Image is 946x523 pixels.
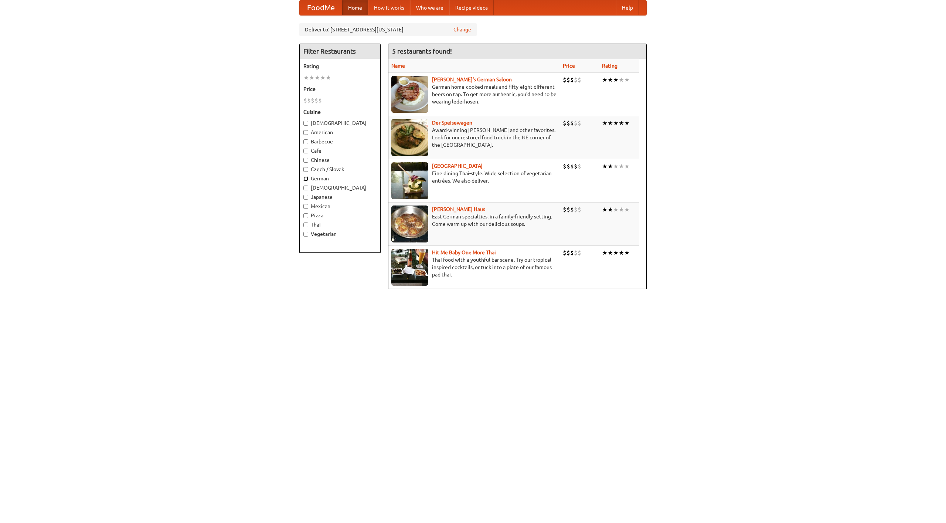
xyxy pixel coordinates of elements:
input: Cafe [303,149,308,153]
li: $ [570,76,574,84]
label: Mexican [303,203,377,210]
label: [DEMOGRAPHIC_DATA] [303,184,377,191]
label: Vegetarian [303,230,377,238]
p: East German specialties, in a family-friendly setting. Come warm up with our delicious soups. [391,213,557,228]
label: German [303,175,377,182]
input: Czech / Slovak [303,167,308,172]
li: $ [578,119,581,127]
label: Cafe [303,147,377,154]
input: [DEMOGRAPHIC_DATA] [303,121,308,126]
li: $ [566,249,570,257]
a: [PERSON_NAME]'s German Saloon [432,77,512,82]
li: ★ [602,76,608,84]
li: $ [307,96,311,105]
li: ★ [608,206,613,214]
li: $ [578,162,581,170]
a: [GEOGRAPHIC_DATA] [432,163,483,169]
li: ★ [602,249,608,257]
li: ★ [624,119,630,127]
input: Thai [303,223,308,227]
img: speisewagen.jpg [391,119,428,156]
input: Pizza [303,213,308,218]
img: satay.jpg [391,162,428,199]
a: Rating [602,63,617,69]
li: ★ [613,162,619,170]
input: Mexican [303,204,308,209]
li: $ [570,119,574,127]
li: ★ [619,162,624,170]
li: ★ [608,76,613,84]
li: ★ [320,74,326,82]
li: $ [563,119,566,127]
li: ★ [613,206,619,214]
li: $ [311,96,314,105]
p: Fine dining Thai-style. Wide selection of vegetarian entrées. We also deliver. [391,170,557,184]
li: $ [574,249,578,257]
li: ★ [624,206,630,214]
label: American [303,129,377,136]
li: $ [578,76,581,84]
li: $ [574,76,578,84]
li: ★ [602,119,608,127]
li: $ [314,96,318,105]
p: Thai food with a youthful bar scene. Try our tropical inspired cocktails, or tuck into a plate of... [391,256,557,278]
a: Change [453,26,471,33]
li: $ [570,206,574,214]
li: $ [574,206,578,214]
li: $ [566,206,570,214]
label: Chinese [303,156,377,164]
li: $ [303,96,307,105]
li: ★ [602,206,608,214]
input: [DEMOGRAPHIC_DATA] [303,186,308,190]
li: $ [563,249,566,257]
a: How it works [368,0,410,15]
li: $ [566,162,570,170]
li: ★ [619,76,624,84]
a: Who we are [410,0,449,15]
li: $ [566,76,570,84]
a: Hit Me Baby One More Thai [432,249,496,255]
li: $ [563,76,566,84]
input: Vegetarian [303,232,308,237]
h4: Filter Restaurants [300,44,380,59]
li: ★ [619,119,624,127]
li: $ [574,119,578,127]
li: $ [563,206,566,214]
a: [PERSON_NAME] Haus [432,206,485,212]
a: Recipe videos [449,0,494,15]
li: $ [574,162,578,170]
li: ★ [608,249,613,257]
li: ★ [314,74,320,82]
li: ★ [624,162,630,170]
div: Deliver to: [STREET_ADDRESS][US_STATE] [299,23,477,36]
li: ★ [624,76,630,84]
input: Japanese [303,195,308,200]
li: ★ [624,249,630,257]
input: Barbecue [303,139,308,144]
li: $ [566,119,570,127]
li: ★ [326,74,331,82]
li: ★ [608,119,613,127]
h5: Price [303,85,377,93]
li: $ [578,249,581,257]
li: ★ [303,74,309,82]
a: Help [616,0,639,15]
li: ★ [309,74,314,82]
label: Japanese [303,193,377,201]
img: babythai.jpg [391,249,428,286]
label: [DEMOGRAPHIC_DATA] [303,119,377,127]
li: $ [563,162,566,170]
a: FoodMe [300,0,342,15]
label: Pizza [303,212,377,219]
li: ★ [613,76,619,84]
p: Award-winning [PERSON_NAME] and other favorites. Look for our restored food truck in the NE corne... [391,126,557,149]
li: ★ [613,249,619,257]
li: $ [318,96,322,105]
ng-pluralize: 5 restaurants found! [392,48,452,55]
a: Der Speisewagen [432,120,472,126]
li: ★ [619,206,624,214]
li: ★ [613,119,619,127]
p: German home-cooked meals and fifty-eight different beers on tap. To get more authentic, you'd nee... [391,83,557,105]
